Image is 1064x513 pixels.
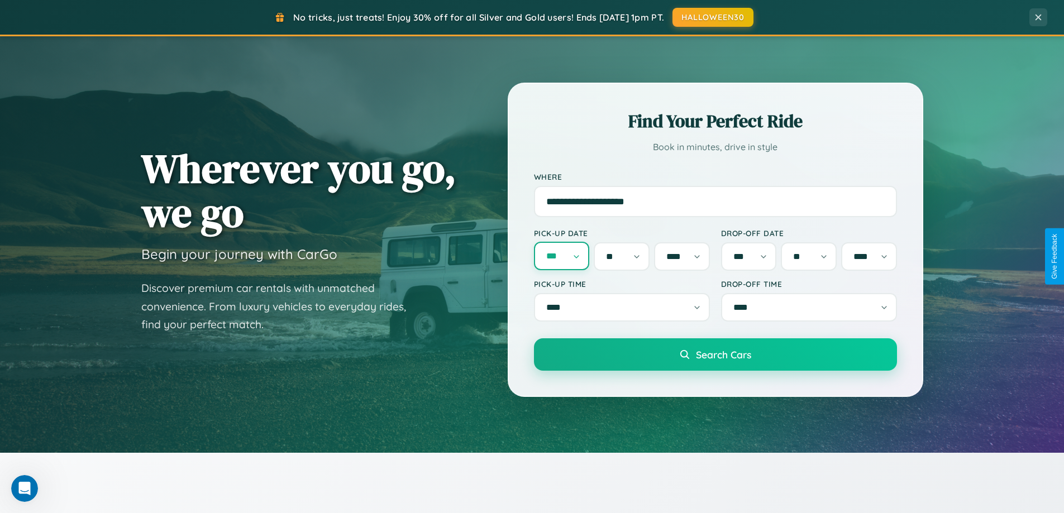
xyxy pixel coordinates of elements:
label: Pick-up Date [534,228,710,238]
iframe: Intercom live chat [11,475,38,502]
label: Where [534,172,897,181]
h3: Begin your journey with CarGo [141,246,337,262]
button: HALLOWEEN30 [672,8,753,27]
button: Search Cars [534,338,897,371]
h1: Wherever you go, we go [141,146,456,234]
span: Search Cars [696,348,751,361]
label: Drop-off Date [721,228,897,238]
p: Discover premium car rentals with unmatched convenience. From luxury vehicles to everyday rides, ... [141,279,421,334]
label: Pick-up Time [534,279,710,289]
div: Give Feedback [1051,234,1058,279]
p: Book in minutes, drive in style [534,139,897,155]
h2: Find Your Perfect Ride [534,109,897,133]
label: Drop-off Time [721,279,897,289]
span: No tricks, just treats! Enjoy 30% off for all Silver and Gold users! Ends [DATE] 1pm PT. [293,12,664,23]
